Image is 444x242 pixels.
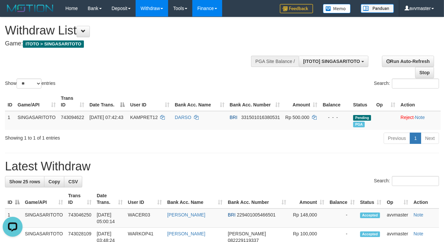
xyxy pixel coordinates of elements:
[289,190,327,209] th: Amount: activate to sort column ascending
[251,56,299,67] div: PGA Site Balance /
[68,179,78,184] span: CSV
[125,209,165,228] td: WACER03
[411,190,439,209] th: Action
[5,132,180,141] div: Showing 1 to 1 of 1 entries
[58,92,87,111] th: Trans ID: activate to sort column ascending
[167,212,205,217] a: [PERSON_NAME]
[415,115,425,120] a: Note
[130,115,158,120] span: KAMPRET12
[392,79,439,89] input: Search:
[421,133,439,144] a: Next
[66,209,94,228] td: 743046250
[15,92,58,111] th: Game/API: activate to sort column ascending
[350,92,374,111] th: Status
[22,209,66,228] td: SINGASARITOTO
[5,176,44,187] a: Show 25 rows
[90,115,123,120] span: [DATE] 07:42:43
[172,92,227,111] th: Bank Acc. Name: activate to sort column ascending
[401,115,414,120] a: Reject
[289,209,327,228] td: Rp 148,000
[227,92,283,111] th: Bank Acc. Number: activate to sort column ascending
[5,79,55,89] label: Show entries
[360,212,380,218] span: Accepted
[398,111,441,130] td: ·
[374,79,439,89] label: Search:
[283,92,320,111] th: Amount: activate to sort column ascending
[66,190,94,209] th: Trans ID: activate to sort column ascending
[353,115,371,121] span: Pending
[44,176,64,187] a: Copy
[128,92,172,111] th: User ID: activate to sort column ascending
[410,133,421,144] a: 1
[361,4,394,13] img: panduan.png
[5,40,289,47] h4: Game:
[23,40,84,48] span: ITOTO > SINGASARITOTO
[164,190,225,209] th: Bank Acc. Name: activate to sort column ascending
[392,176,439,186] input: Search:
[3,3,23,23] button: Open LiveChat chat widget
[225,190,289,209] th: Bank Acc. Number: activate to sort column ascending
[357,190,384,209] th: Status: activate to sort column ascending
[323,4,351,13] img: Button%20Memo.svg
[5,190,22,209] th: ID: activate to sort column descending
[415,67,434,78] a: Stop
[48,179,60,184] span: Copy
[61,115,84,120] span: 743094622
[94,209,125,228] td: [DATE] 05:00:14
[384,190,411,209] th: Op: activate to sort column ascending
[413,231,423,236] a: Note
[353,122,365,127] span: PGA
[374,92,398,111] th: Op: activate to sort column ascending
[9,179,40,184] span: Show 25 rows
[241,115,280,120] span: Copy 331501016380531 to clipboard
[360,231,380,237] span: Accepted
[87,92,128,111] th: Date Trans.: activate to sort column descending
[5,92,15,111] th: ID
[230,115,237,120] span: BRI
[5,160,439,173] h1: Latest Withdraw
[323,114,348,121] div: - - -
[167,231,205,236] a: [PERSON_NAME]
[280,4,313,13] img: Feedback.jpg
[5,111,15,130] td: 1
[382,56,434,67] a: Run Auto-Refresh
[15,111,58,130] td: SINGASARITOTO
[384,133,410,144] a: Previous
[5,24,289,37] h1: Withdraw List
[125,190,165,209] th: User ID: activate to sort column ascending
[303,59,360,64] span: [ITOTO] SINGASARITOTO
[327,209,357,228] td: -
[413,212,423,217] a: Note
[5,209,22,228] td: 1
[17,79,41,89] select: Showentries
[228,212,235,217] span: BRI
[285,115,309,120] span: Rp 500.000
[384,209,411,228] td: avvmaster
[22,190,66,209] th: Game/API: activate to sort column ascending
[374,176,439,186] label: Search:
[320,92,350,111] th: Balance
[228,231,266,236] span: [PERSON_NAME]
[237,212,276,217] span: Copy 229401005466501 to clipboard
[5,3,55,13] img: MOTION_logo.png
[94,190,125,209] th: Date Trans.: activate to sort column ascending
[327,190,357,209] th: Balance: activate to sort column ascending
[299,56,368,67] button: [ITOTO] SINGASARITOTO
[398,92,441,111] th: Action
[175,115,191,120] a: DARSO
[64,176,82,187] a: CSV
